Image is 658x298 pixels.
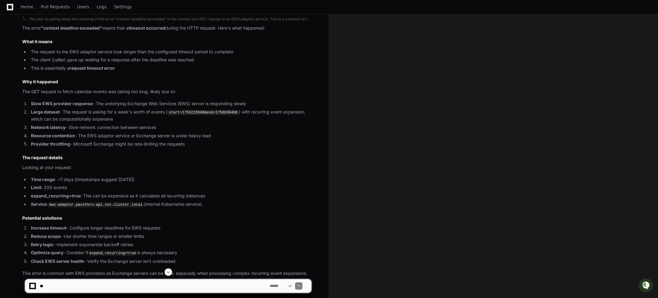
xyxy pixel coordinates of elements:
li: - The request is asking for a week's worth of events ( ) with recurring event expansion, which ca... [29,109,311,123]
strong: Limit [31,185,41,190]
li: - Consider if is always necessary [29,249,311,257]
p: Looking at your request: [22,164,311,171]
h2: Potential solutions [22,215,311,221]
h2: What it means [22,39,311,45]
li: : 200 events [29,184,311,191]
strong: timeout occurred [129,25,165,31]
strong: Check EWS server health [31,259,84,264]
li: The request to the EWS adaptor service took longer than the configured timeout period to complete [29,48,311,56]
span: Logs [97,5,107,9]
strong: Network latency [31,125,65,130]
p: The error means that a during the HTTP request. Here's what happened: [22,25,311,32]
h2: The request details [22,155,311,161]
li: - Verify the Exchange server isn't overloaded [29,258,311,265]
li: - Microsoft Exchange might be rate-limiting the requests [29,141,311,148]
li: - The EWS adaptor service or Exchange server is under heavy load [29,132,311,139]
p: The GET request to fetch calendar events was taking too long, likely due to: [22,88,311,95]
li: The client (caller) gave up waiting for a response after the deadline was reached [29,56,311,64]
li: - Implement exponential backoff retries [29,241,311,248]
div: We're available if you need us! [21,52,78,57]
strong: Slow EWS provider response [31,101,93,106]
li: : This can be expensive as it calculates all recurring instances [29,192,311,200]
span: Home [21,5,33,9]
li: - The underlying Exchange Web Services (EWS) server is responding slowly [29,100,311,107]
img: 1756235613930-3d25f9e4-fa56-45dd-b3ad-e072dfbd1548 [6,46,17,57]
strong: Time range [31,177,55,182]
li: : ~7 days (timestamps suggest [DATE]) [29,176,311,183]
img: PlayerZero [6,6,19,19]
div: Start new chat [21,46,101,52]
div: The user is asking about the meaning of the error "context deadline exceeded" in the context of a... [28,17,311,22]
strong: Service [31,201,47,207]
li: : (internal Kubernetes service) [29,201,311,208]
li: - Configure longer deadlines for EWS requests [29,225,311,232]
iframe: Open customer support [638,278,655,294]
code: start=1758225600&end=1758830400 [167,110,239,115]
strong: Provider throttling [31,141,70,147]
span: Pylon [61,65,75,69]
li: - Use shorter time ranges or smaller limits [29,233,311,240]
strong: Resource contention [31,133,75,138]
strong: Large dataset [31,109,60,114]
span: Settings [114,5,132,9]
code: expand_recurring=true [88,250,137,256]
strong: Increase timeout [31,225,66,230]
code: ews-adaptor.passthru-api.svc.cluster.local [48,202,144,208]
strong: Retry logic [31,242,53,247]
strong: expand_recurring=true [31,193,81,198]
li: - Slow network connection between services [29,124,311,131]
a: Powered byPylon [44,64,75,69]
div: Welcome [6,25,112,35]
span: Pull Requests [41,5,70,9]
h2: Why it happened [22,79,311,85]
strong: Reduce scope [31,234,61,239]
strong: request timeout error [70,65,115,71]
strong: Optimize query [31,250,63,255]
span: Users [77,5,89,9]
button: Start new chat [105,48,112,55]
li: This is essentially a [29,65,311,72]
strong: "context deadline exceeded" [41,25,102,31]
